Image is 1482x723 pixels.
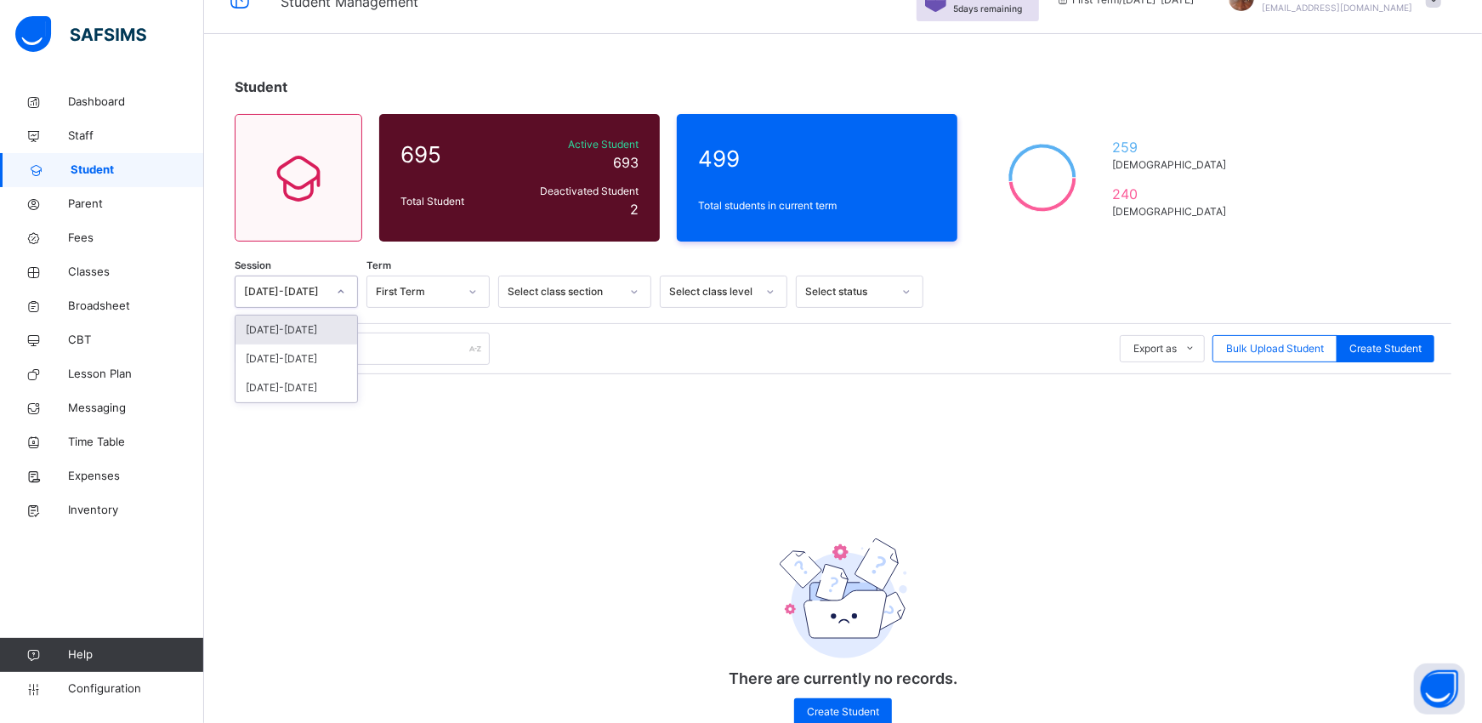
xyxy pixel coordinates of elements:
[244,284,326,299] div: [DATE]-[DATE]
[236,373,357,402] div: [DATE]-[DATE]
[366,259,391,273] span: Term
[376,284,458,299] div: First Term
[1112,137,1234,157] span: 259
[630,201,639,218] span: 2
[15,16,146,52] img: safsims
[235,78,287,95] span: Student
[68,400,204,417] span: Messaging
[1112,204,1234,219] span: [DEMOGRAPHIC_DATA]
[518,184,639,199] span: Deactivated Student
[698,142,936,175] span: 499
[508,284,620,299] div: Select class section
[698,198,936,213] span: Total students in current term
[68,298,204,315] span: Broadsheet
[1133,341,1177,356] span: Export as
[68,646,203,663] span: Help
[235,259,271,273] span: Session
[68,468,204,485] span: Expenses
[236,344,357,373] div: [DATE]-[DATE]
[669,284,756,299] div: Select class level
[68,264,204,281] span: Classes
[1414,663,1465,714] button: Open asap
[68,196,204,213] span: Parent
[68,434,204,451] span: Time Table
[68,94,204,111] span: Dashboard
[400,138,509,171] span: 695
[68,366,204,383] span: Lesson Plan
[673,667,1014,690] p: There are currently no records.
[71,162,204,179] span: Student
[1226,341,1324,356] span: Bulk Upload Student
[518,137,639,152] span: Active Student
[953,3,1022,14] span: 5 days remaining
[805,284,892,299] div: Select status
[1263,3,1413,13] span: [EMAIL_ADDRESS][DOMAIN_NAME]
[68,128,204,145] span: Staff
[1349,341,1422,356] span: Create Student
[1112,157,1234,173] span: [DEMOGRAPHIC_DATA]
[396,190,514,213] div: Total Student
[780,538,907,658] img: emptyFolder.c0dd6c77127a4b698b748a2c71dfa8de.svg
[807,704,879,720] span: Create Student
[236,316,357,344] div: [DATE]-[DATE]
[68,230,204,247] span: Fees
[1112,184,1234,204] span: 240
[68,502,204,519] span: Inventory
[613,154,639,171] span: 693
[68,680,203,697] span: Configuration
[68,332,204,349] span: CBT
